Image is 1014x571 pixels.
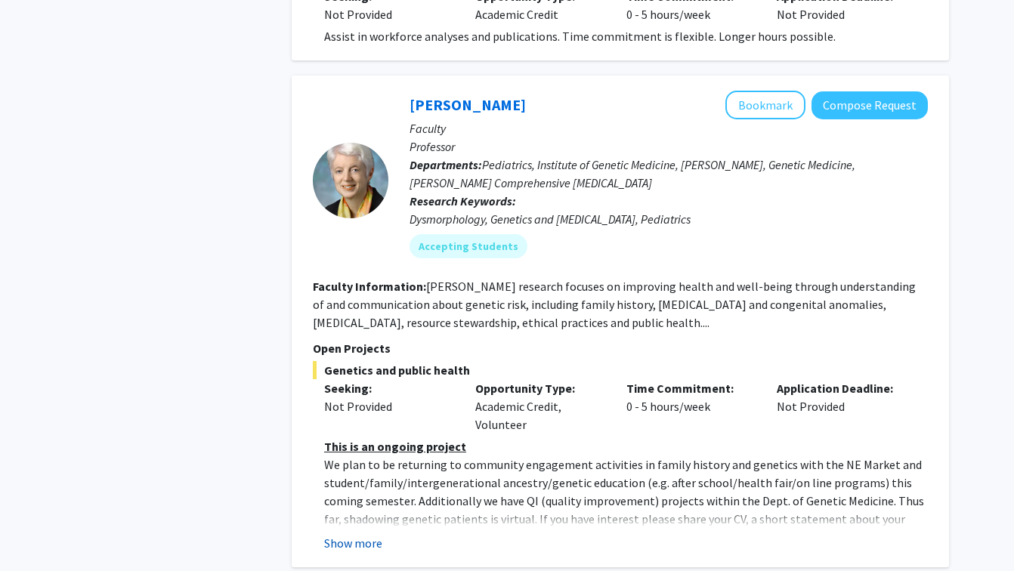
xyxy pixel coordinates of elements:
[464,379,615,434] div: Academic Credit, Volunteer
[765,379,917,434] div: Not Provided
[324,534,382,552] button: Show more
[410,95,526,114] a: [PERSON_NAME]
[313,361,928,379] span: Genetics and public health
[11,503,64,560] iframe: Chat
[324,455,928,564] p: We plan to be returning to community engagement activities in family history and genetics with th...
[626,379,755,397] p: Time Commitment:
[410,137,928,156] p: Professor
[313,279,916,330] fg-read-more: [PERSON_NAME] research focuses on improving health and well-being through understanding of and co...
[410,157,855,190] span: Pediatrics, Institute of Genetic Medicine, [PERSON_NAME], Genetic Medicine, [PERSON_NAME] Compreh...
[812,91,928,119] button: Compose Request to Joann Bodurtha
[410,234,527,258] mat-chip: Accepting Students
[324,379,453,397] p: Seeking:
[777,379,905,397] p: Application Deadline:
[615,379,766,434] div: 0 - 5 hours/week
[313,279,426,294] b: Faculty Information:
[725,91,805,119] button: Add Joann Bodurtha to Bookmarks
[410,157,482,172] b: Departments:
[313,339,928,357] p: Open Projects
[475,379,604,397] p: Opportunity Type:
[410,119,928,137] p: Faculty
[324,397,453,415] div: Not Provided
[324,27,928,45] div: Assist in workforce analyses and publications. Time commitment is flexible. Longer hours possible.
[410,210,928,228] div: Dysmorphology, Genetics and [MEDICAL_DATA], Pediatrics
[324,5,453,23] div: Not Provided
[324,439,466,454] u: This is an ongoing project
[410,193,516,208] b: Research Keywords:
